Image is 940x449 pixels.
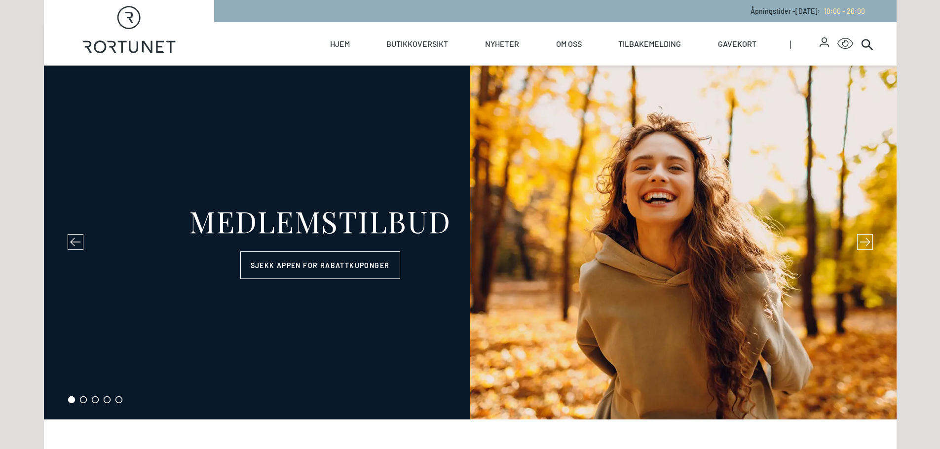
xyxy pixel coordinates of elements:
a: Sjekk appen for rabattkuponger [240,251,400,279]
div: MEDLEMSTILBUD [189,206,451,236]
a: 10:00 - 20:00 [820,7,865,15]
span: | [790,22,820,66]
section: carousel-slider [44,66,897,419]
p: Åpningstider - [DATE] : [751,6,865,16]
a: Hjem [330,22,350,66]
a: Om oss [556,22,582,66]
a: Butikkoversikt [386,22,448,66]
a: Nyheter [485,22,519,66]
span: 10:00 - 20:00 [824,7,865,15]
div: slide 1 of 5 [44,66,897,419]
button: Open Accessibility Menu [837,36,853,52]
a: Tilbakemelding [618,22,681,66]
a: Gavekort [718,22,756,66]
